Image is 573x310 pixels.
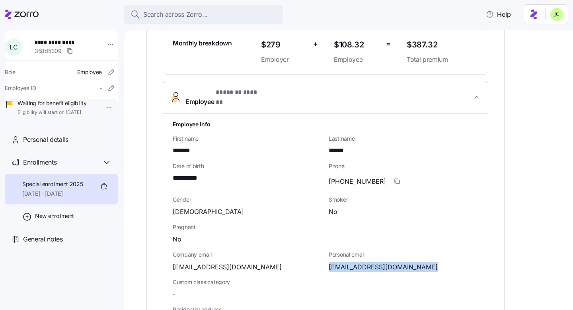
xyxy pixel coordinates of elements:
span: Employee [185,88,265,107]
button: Help [479,6,517,22]
span: Employee [334,55,380,65]
span: = [386,38,391,50]
span: Last name [329,135,478,143]
span: Monthly breakdown [173,38,232,48]
span: Personal email [329,251,478,259]
span: Role [5,68,16,76]
span: [EMAIL_ADDRESS][DOMAIN_NAME] [173,262,282,272]
img: 0d5040ea9766abea509702906ec44285 [550,8,563,21]
span: + [313,38,318,50]
span: [PHONE_NUMBER] [329,177,386,186]
h1: Employee info [173,120,478,128]
span: Search across Zorro... [143,10,208,20]
span: Employer [261,55,307,65]
span: Enrollments [23,157,57,167]
span: Employee ID [5,84,36,92]
span: Waiting for benefit eligibility [18,99,86,107]
span: $279 [261,38,307,51]
span: 358d5309 [35,47,62,55]
span: Special enrollment 2025 [22,180,83,188]
button: Search across Zorro... [124,5,283,24]
span: Employee [77,68,102,76]
span: No [329,207,337,217]
span: - [173,290,175,300]
span: General notes [23,234,63,244]
span: $108.32 [334,38,380,51]
span: Custom class category [173,278,322,286]
span: L C [10,44,18,50]
span: No [173,234,181,244]
span: Help [486,10,511,19]
span: Gender [173,196,322,204]
span: $387.32 [407,38,478,51]
span: New enrollment [35,212,74,220]
span: Eligibility will start on [DATE] [18,109,86,116]
span: [DATE] - [DATE] [22,190,83,198]
span: [EMAIL_ADDRESS][DOMAIN_NAME] [329,262,438,272]
span: Smoker [329,196,478,204]
span: Phone [329,162,478,170]
span: Company email [173,251,322,259]
span: Total premium [407,55,478,65]
span: Personal details [23,135,68,145]
span: Date of birth [173,162,322,170]
span: - [99,84,102,92]
span: First name [173,135,322,143]
span: [DEMOGRAPHIC_DATA] [173,207,244,217]
span: Pregnant [173,223,478,231]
